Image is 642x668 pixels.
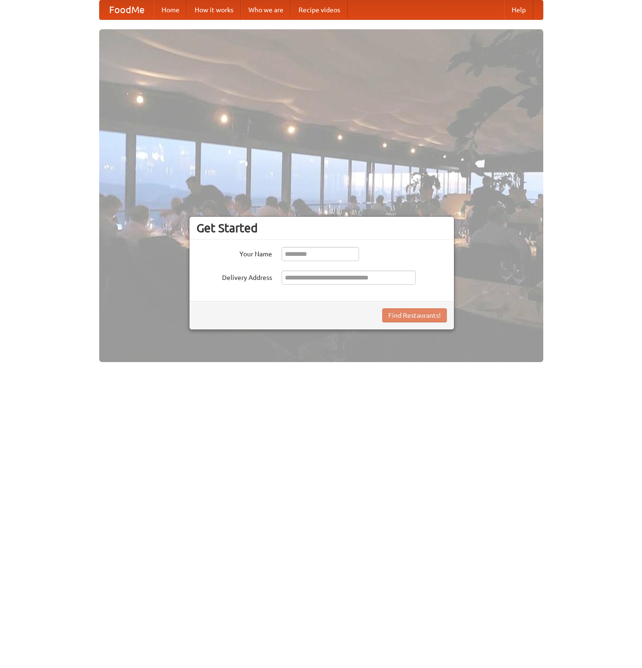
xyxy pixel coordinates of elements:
[504,0,533,19] a: Help
[100,0,154,19] a: FoodMe
[197,221,447,235] h3: Get Started
[187,0,241,19] a: How it works
[241,0,291,19] a: Who we are
[291,0,348,19] a: Recipe videos
[154,0,187,19] a: Home
[197,247,272,259] label: Your Name
[197,271,272,282] label: Delivery Address
[382,308,447,322] button: Find Restaurants!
